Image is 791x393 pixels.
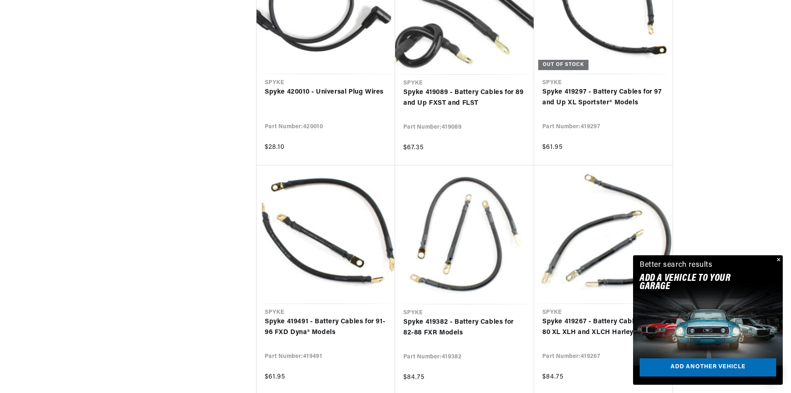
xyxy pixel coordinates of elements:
a: Spyke 419297 - Battery Cables for 97 and Up XL Sportster® Models [542,87,664,108]
h2: Add A VEHICLE to your garage [640,274,756,291]
a: Spyke 419491 - Battery Cables for 91-96 FXD Dyna® Models [265,317,387,338]
a: Spyke 419267 - Battery Cables for 67-80 XL XLH and XLCH Harley® Models [542,317,664,338]
a: Add another vehicle [640,358,776,377]
a: Spyke 419382 - Battery Cables for 82-88 FXR Models [403,317,526,338]
button: Close [773,255,783,265]
div: Better search results [640,259,713,271]
a: Spyke 420010 - Universal Plug Wires [265,87,387,98]
a: Spyke 419089 - Battery Cables for 89 and Up FXST and FLST [403,87,526,108]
